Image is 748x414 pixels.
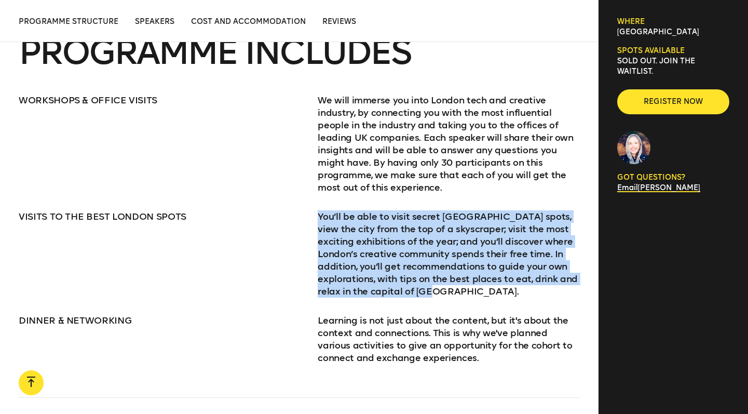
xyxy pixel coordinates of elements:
button: Register now [617,89,729,114]
p: VISITS TO THE BEST LONDON SPOTS [19,210,299,223]
p: GOT QUESTIONS? [617,172,729,183]
p: Learning is not just about the content, but it's about the context and connections. This is why w... [318,314,579,364]
p: DINNER & NETWORKING [19,314,299,327]
p: WORKSHOPS & OFFICE VISITS [19,94,299,106]
h6: Spots available [617,46,729,56]
a: Email[PERSON_NAME] [617,183,700,192]
h6: Where [617,17,729,27]
span: Register now [634,97,713,107]
span: Programme Structure [19,17,118,26]
span: Reviews [322,17,356,26]
p: [GEOGRAPHIC_DATA] [617,27,729,37]
span: Speakers [135,17,174,26]
span: Cost and Accommodation [191,17,306,26]
h3: Programme Includes [19,36,580,69]
p: SOLD OUT. Join the waitlist. [617,56,729,77]
p: We will immerse you into London tech and creative industry, by connecting you with the most influ... [318,94,579,194]
p: You’ll be able to visit secret [GEOGRAPHIC_DATA] spots, view the city from the top of a skyscrape... [318,210,579,298]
